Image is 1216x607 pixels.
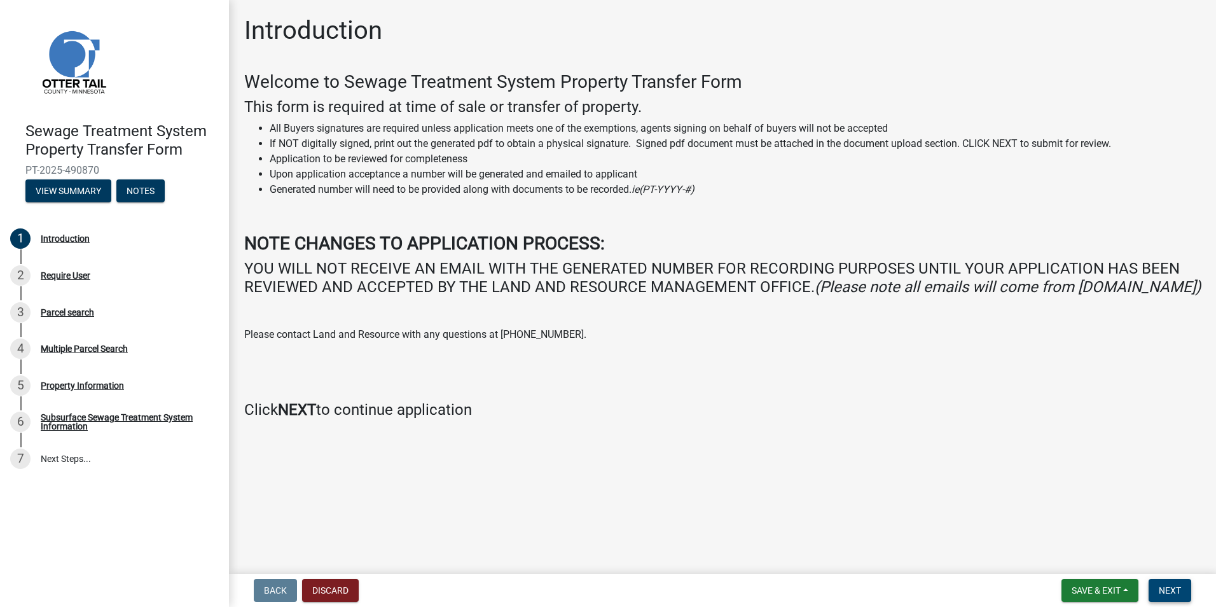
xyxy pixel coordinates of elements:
div: 6 [10,412,31,432]
div: Subsurface Sewage Treatment System Information [41,413,209,431]
h4: This form is required at time of sale or transfer of property. [244,98,1201,116]
wm-modal-confirm: Summary [25,186,111,197]
button: View Summary [25,179,111,202]
button: Save & Exit [1061,579,1138,602]
h4: Click to continue application [244,401,1201,419]
li: If NOT digitally signed, print out the generated pdf to obtain a physical signature. Signed pdf d... [270,136,1201,151]
button: Back [254,579,297,602]
div: Introduction [41,234,90,243]
h3: Welcome to Sewage Treatment System Property Transfer Form [244,71,1201,93]
div: 3 [10,302,31,323]
div: 5 [10,375,31,396]
span: Next [1159,585,1181,596]
span: Back [264,585,287,596]
span: Save & Exit [1072,585,1121,596]
strong: NEXT [278,401,316,419]
div: Require User [41,271,90,280]
img: Otter Tail County, Minnesota [25,13,121,109]
div: Property Information [41,381,124,390]
span: PT-2025-490870 [25,164,204,176]
i: ie(PT-YYYY-#) [632,183,694,195]
div: 7 [10,449,31,469]
div: 2 [10,265,31,286]
h4: YOU WILL NOT RECEIVE AN EMAIL WITH THE GENERATED NUMBER FOR RECORDING PURPOSES UNTIL YOUR APPLICA... [244,260,1201,297]
li: All Buyers signatures are required unless application meets one of the exemptions, agents signing... [270,121,1201,136]
div: Parcel search [41,308,94,317]
i: (Please note all emails will come from [DOMAIN_NAME]) [815,278,1201,296]
div: 4 [10,338,31,359]
wm-modal-confirm: Notes [116,186,165,197]
strong: NOTE CHANGES TO APPLICATION PROCESS: [244,233,605,254]
p: Please contact Land and Resource with any questions at [PHONE_NUMBER]. [244,327,1201,342]
li: Application to be reviewed for completeness [270,151,1201,167]
button: Next [1149,579,1191,602]
h1: Introduction [244,15,382,46]
li: Upon application acceptance a number will be generated and emailed to applicant [270,167,1201,182]
li: Generated number will need to be provided along with documents to be recorded. [270,182,1201,197]
button: Discard [302,579,359,602]
h4: Sewage Treatment System Property Transfer Form [25,122,219,159]
button: Notes [116,179,165,202]
div: 1 [10,228,31,249]
div: Multiple Parcel Search [41,344,128,353]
